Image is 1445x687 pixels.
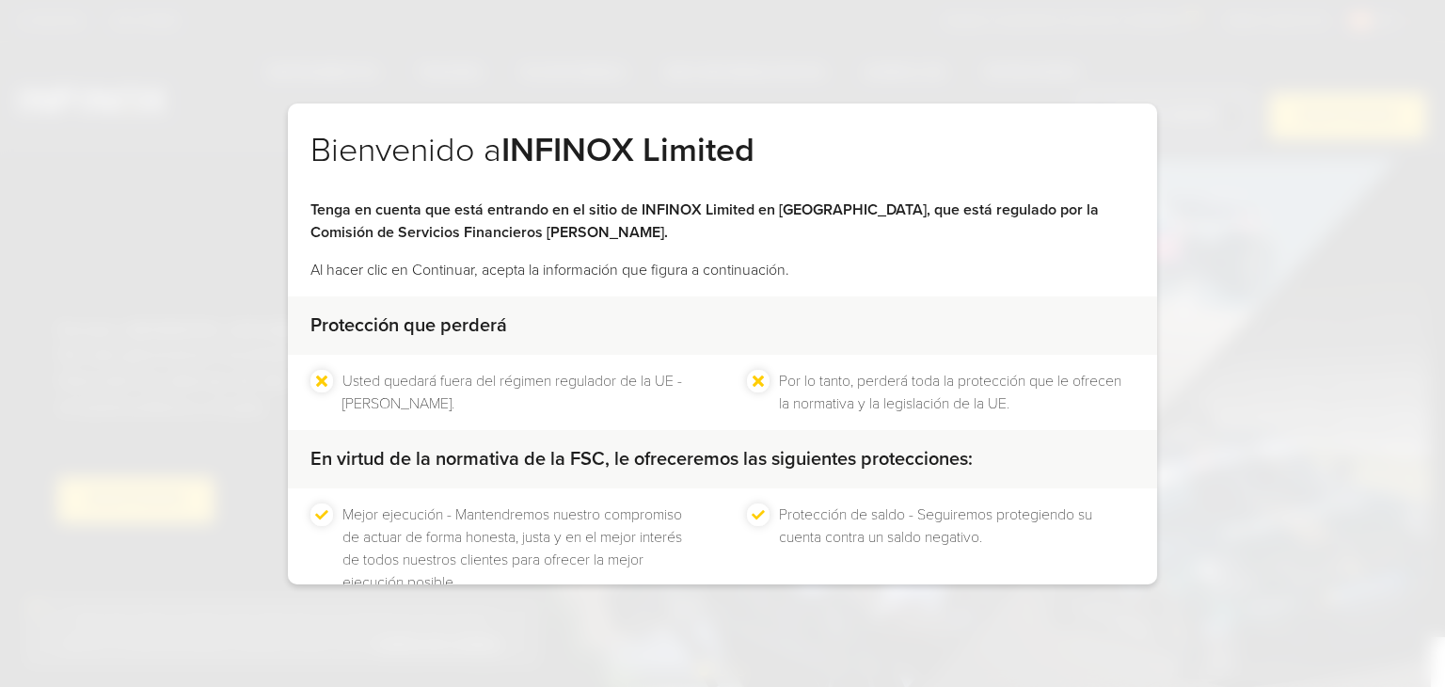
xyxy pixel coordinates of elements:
[779,503,1135,594] li: Protección de saldo - Seguiremos protegiendo su cuenta contra un saldo negativo.
[342,370,698,415] li: Usted quedará fuera del régimen regulador de la UE - [PERSON_NAME].
[779,370,1135,415] li: Por lo tanto, perderá toda la protección que le ofrecen la normativa y la legislación de la UE.
[342,503,698,594] li: Mejor ejecución - Mantendremos nuestro compromiso de actuar de forma honesta, justa y en el mejor...
[310,130,1135,200] h2: Bienvenido a
[310,448,973,471] strong: En virtud de la normativa de la FSC, le ofreceremos las siguientes protecciones:
[310,259,1135,281] p: Al hacer clic en Continuar, acepta la información que figura a continuación.
[501,130,754,170] strong: INFINOX Limited
[310,200,1099,242] strong: Tenga en cuenta que está entrando en el sitio de INFINOX Limited en [GEOGRAPHIC_DATA], que está r...
[310,314,507,337] strong: Protección que perderá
